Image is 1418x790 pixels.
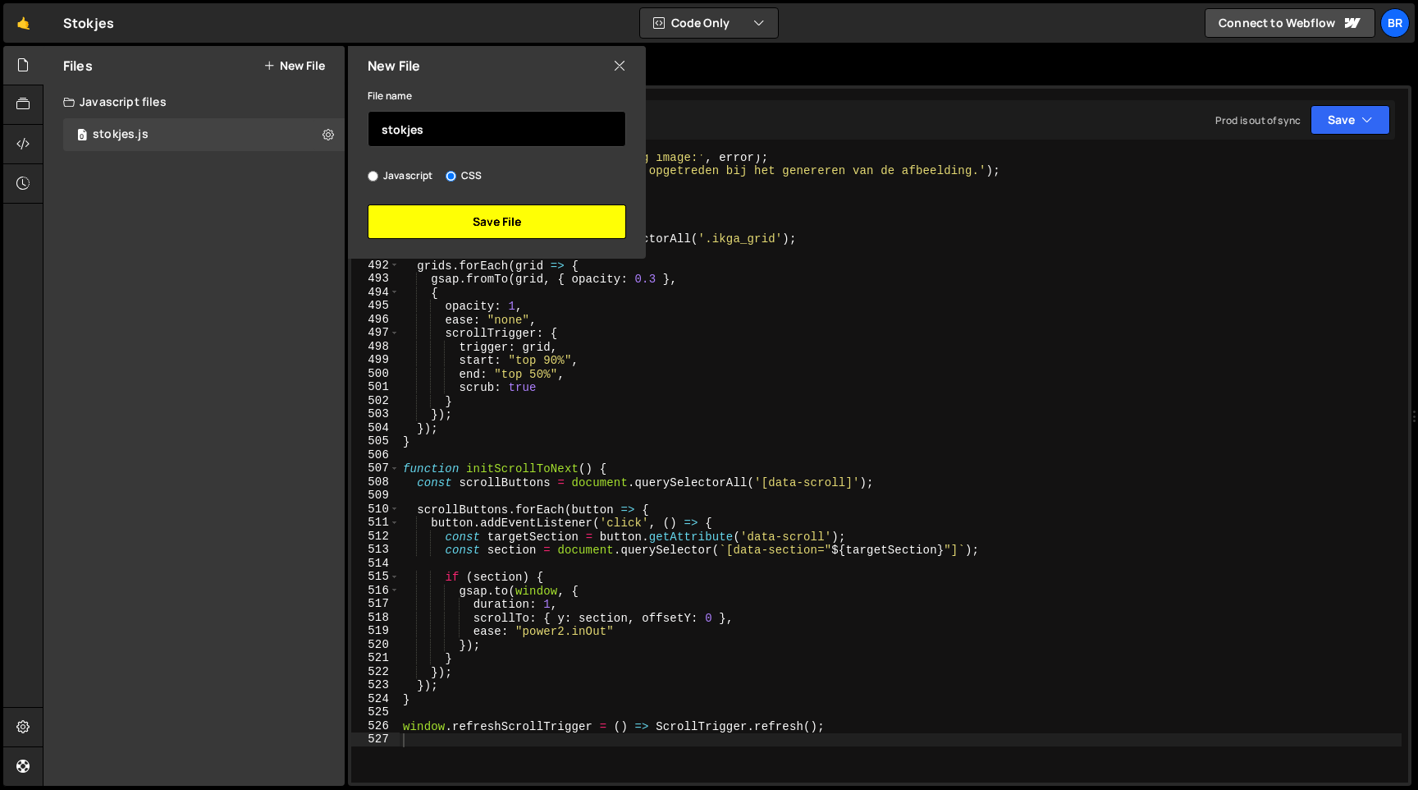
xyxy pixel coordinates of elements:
[351,733,400,746] div: 527
[351,624,400,638] div: 519
[351,286,400,300] div: 494
[351,394,400,408] div: 502
[351,434,400,448] div: 505
[351,692,400,706] div: 524
[351,259,400,273] div: 492
[351,665,400,679] div: 522
[351,489,400,503] div: 509
[63,57,93,75] h2: Files
[1311,105,1390,135] button: Save
[351,421,400,435] div: 504
[3,3,43,43] a: 🤙
[43,85,345,118] div: Javascript files
[351,503,400,517] div: 510
[446,168,482,184] label: CSS
[351,678,400,692] div: 523
[368,111,626,147] input: Name
[351,543,400,557] div: 513
[368,88,412,104] label: File name
[368,204,626,239] button: Save File
[351,326,400,340] div: 497
[351,448,400,462] div: 506
[640,8,778,38] button: Code Only
[368,57,420,75] h2: New File
[351,340,400,354] div: 498
[351,705,400,719] div: 525
[351,475,400,489] div: 508
[1205,8,1375,38] a: Connect to Webflow
[368,171,378,181] input: Javascript
[63,118,345,151] div: 16681/45534.js
[351,530,400,544] div: 512
[1215,113,1301,127] div: Prod is out of sync
[1380,8,1410,38] a: br
[351,651,400,665] div: 521
[351,719,400,733] div: 526
[351,516,400,530] div: 511
[351,584,400,598] div: 516
[263,59,325,72] button: New File
[351,570,400,584] div: 515
[351,597,400,611] div: 517
[351,611,400,625] div: 518
[368,168,433,184] label: Javascript
[93,127,149,142] div: stokjes.js
[351,380,400,394] div: 501
[351,407,400,421] div: 503
[351,353,400,367] div: 499
[351,367,400,381] div: 500
[446,171,456,181] input: CSS
[63,13,114,33] div: Stokjes
[351,299,400,313] div: 495
[77,130,87,143] span: 0
[351,638,400,652] div: 520
[351,272,400,286] div: 493
[351,557,400,571] div: 514
[351,462,400,475] div: 507
[351,313,400,327] div: 496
